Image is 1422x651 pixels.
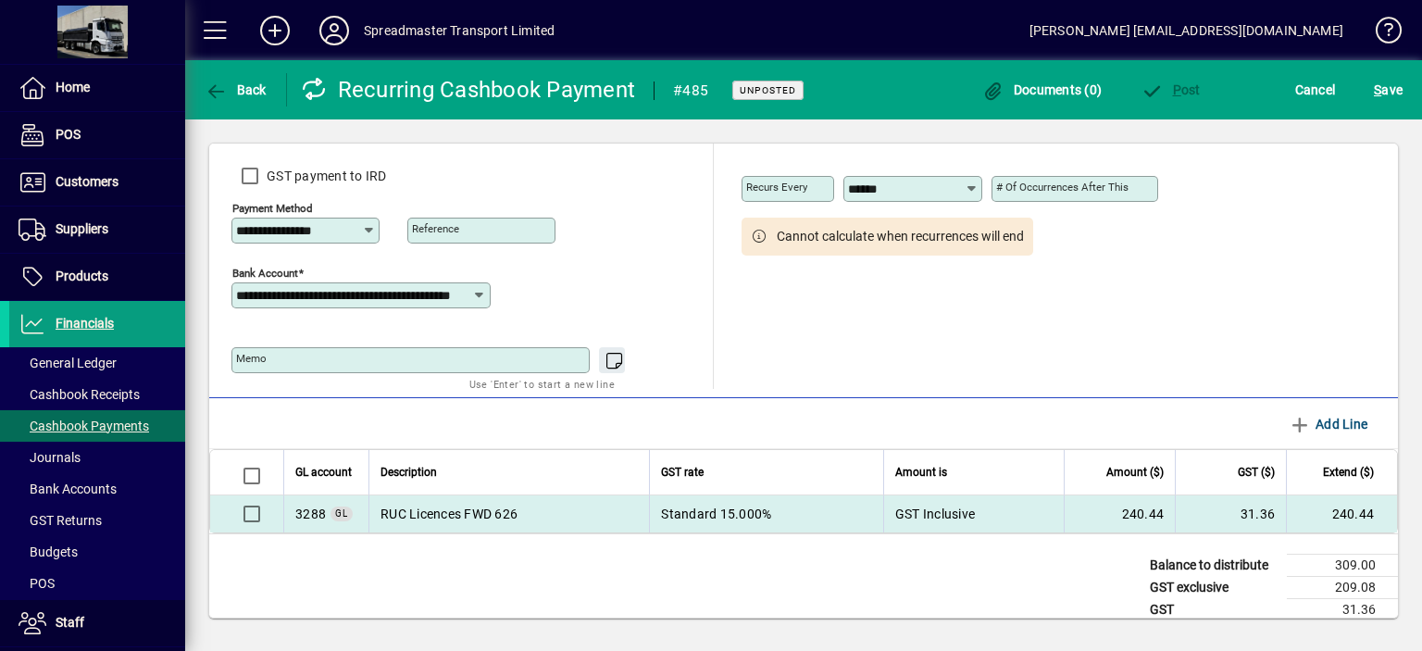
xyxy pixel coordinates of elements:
a: Bank Accounts [9,473,185,505]
mat-hint: Use 'Enter' to start a new line [469,373,615,394]
a: Cashbook Receipts [9,379,185,410]
td: GST exclusive [1141,577,1287,599]
span: Suppliers [56,221,108,236]
span: POS [19,576,55,591]
span: Amount ($) [1106,462,1164,482]
mat-label: Bank Account [232,267,298,280]
span: Add Line [1289,409,1368,439]
label: GST payment to IRD [263,167,387,185]
span: Journals [19,450,81,465]
button: Back [200,73,271,106]
td: 240.44 [1064,495,1175,532]
a: POS [9,112,185,158]
span: Extend ($) [1323,462,1374,482]
td: RUC Licences FWD 626 [368,495,649,532]
a: Home [9,65,185,111]
span: RUC Licences [295,505,326,523]
span: POS [56,127,81,142]
button: Cancel [1291,73,1341,106]
span: Amount is [895,462,947,482]
a: Customers [9,159,185,206]
mat-label: Memo [236,352,267,365]
button: Add Line [1281,407,1376,441]
div: Spreadmaster Transport Limited [364,16,555,45]
span: Description [380,462,437,482]
td: 31.36 [1287,599,1398,621]
mat-label: Payment method [232,202,313,215]
a: Products [9,254,185,300]
button: Documents (0) [977,73,1106,106]
span: Products [56,269,108,283]
button: Save [1369,73,1407,106]
mat-label: # of occurrences after this [996,181,1129,194]
button: Post [1136,73,1205,106]
span: ost [1141,82,1201,97]
a: Staff [9,600,185,646]
a: POS [9,568,185,599]
span: Documents (0) [981,82,1102,97]
td: Balance to distribute [1141,555,1287,577]
div: #485 [673,76,708,106]
span: Cashbook Receipts [19,387,140,402]
button: Add [245,14,305,47]
a: General Ledger [9,347,185,379]
span: Budgets [19,545,78,559]
span: Cannot calculate when recurrences will end [777,227,1024,246]
span: GST rate [661,462,704,482]
span: GL account [295,462,352,482]
span: Back [205,82,267,97]
span: Cashbook Payments [19,419,149,433]
a: Suppliers [9,207,185,253]
a: GST Returns [9,505,185,536]
td: 309.00 [1287,555,1398,577]
td: GST Inclusive [883,495,1064,532]
mat-label: Reference [412,222,459,235]
span: General Ledger [19,356,117,370]
div: Recurring Cashbook Payment [301,75,636,105]
td: 240.44 [1286,495,1397,532]
span: Cancel [1295,75,1336,105]
span: GST ($) [1238,462,1275,482]
span: Unposted [740,84,796,96]
a: Journals [9,442,185,473]
a: Knowledge Base [1362,4,1399,64]
span: Customers [56,174,118,189]
mat-label: Recurs every [746,181,807,194]
td: GST [1141,599,1287,621]
span: P [1173,82,1181,97]
span: Home [56,80,90,94]
app-page-header-button: Back [185,73,287,106]
td: 31.36 [1175,495,1286,532]
span: ave [1374,75,1403,105]
span: Staff [56,615,84,630]
span: GL [335,508,348,519]
span: Bank Accounts [19,482,117,496]
div: [PERSON_NAME] [EMAIL_ADDRESS][DOMAIN_NAME] [1029,16,1343,45]
span: GST Returns [19,513,102,528]
a: Cashbook Payments [9,410,185,442]
span: Financials [56,316,114,331]
span: S [1374,82,1381,97]
td: 209.08 [1287,577,1398,599]
button: Profile [305,14,364,47]
td: Standard 15.000% [649,495,883,532]
a: Budgets [9,536,185,568]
